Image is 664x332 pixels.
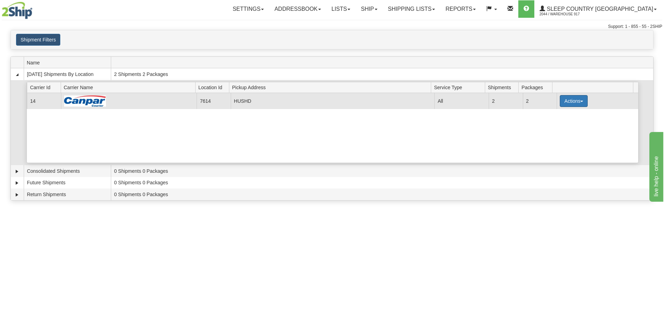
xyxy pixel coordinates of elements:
span: Packages [521,82,552,93]
td: [DATE] Shipments By Location [24,68,111,80]
button: Shipment Filters [16,34,60,46]
a: Sleep Country [GEOGRAPHIC_DATA] 2044 / Warehouse 917 [534,0,662,18]
td: Future Shipments [24,177,111,189]
td: 2 [523,93,557,109]
td: 0 Shipments 0 Packages [111,188,653,200]
a: Collapse [14,71,21,78]
span: Carrier Name [64,82,196,93]
td: 2 [489,93,522,109]
td: Consolidated Shipments [24,165,111,177]
span: Pickup Address [232,82,431,93]
img: Canpar [64,95,106,107]
td: 0 Shipments 0 Packages [111,165,653,177]
td: 0 Shipments 0 Packages [111,177,653,189]
a: Expand [14,179,21,186]
td: All [434,93,489,109]
div: live help - online [5,4,64,13]
a: Reports [440,0,481,18]
td: 2 Shipments 2 Packages [111,68,653,80]
a: Addressbook [269,0,326,18]
div: Support: 1 - 855 - 55 - 2SHIP [2,24,662,30]
img: logo2044.jpg [2,2,32,19]
td: HUSHD [231,93,435,109]
button: Actions [560,95,588,107]
span: Location Id [198,82,229,93]
span: Service Type [434,82,485,93]
a: Shipping lists [383,0,440,18]
a: Expand [14,168,21,175]
a: Expand [14,191,21,198]
a: Settings [227,0,269,18]
span: Name [27,57,111,68]
td: 14 [27,93,61,109]
td: Return Shipments [24,188,111,200]
span: 2044 / Warehouse 917 [540,11,592,18]
span: Carrier Id [30,82,61,93]
td: 7614 [197,93,230,109]
span: Sleep Country [GEOGRAPHIC_DATA] [545,6,653,12]
a: Lists [326,0,356,18]
iframe: chat widget [648,130,663,201]
a: Ship [356,0,382,18]
span: Shipments [488,82,519,93]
